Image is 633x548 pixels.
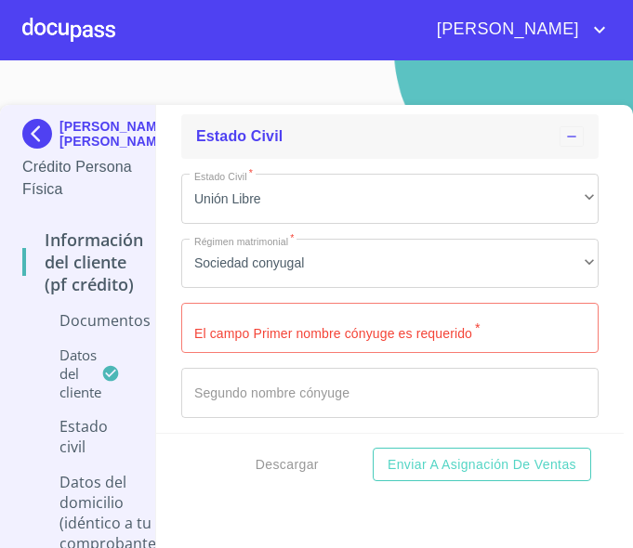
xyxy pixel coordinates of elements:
[22,228,143,295] p: Información del cliente (PF crédito)
[22,119,59,149] img: Docupass spot blue
[181,239,599,289] div: Sociedad conyugal
[181,114,599,159] div: Estado Civil
[196,128,283,144] span: Estado Civil
[59,119,170,149] p: [PERSON_NAME] [PERSON_NAME]
[423,15,588,45] span: [PERSON_NAME]
[256,453,319,476] span: Descargar
[22,346,101,401] p: Datos del cliente
[22,119,133,156] div: [PERSON_NAME] [PERSON_NAME]
[22,310,151,331] p: Documentos
[22,156,133,201] p: Crédito Persona Física
[181,174,599,224] div: Unión Libre
[388,453,576,476] span: Enviar a Asignación de Ventas
[423,15,611,45] button: account of current user
[248,448,326,482] button: Descargar
[373,448,591,482] button: Enviar a Asignación de Ventas
[22,416,133,457] p: Estado Civil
